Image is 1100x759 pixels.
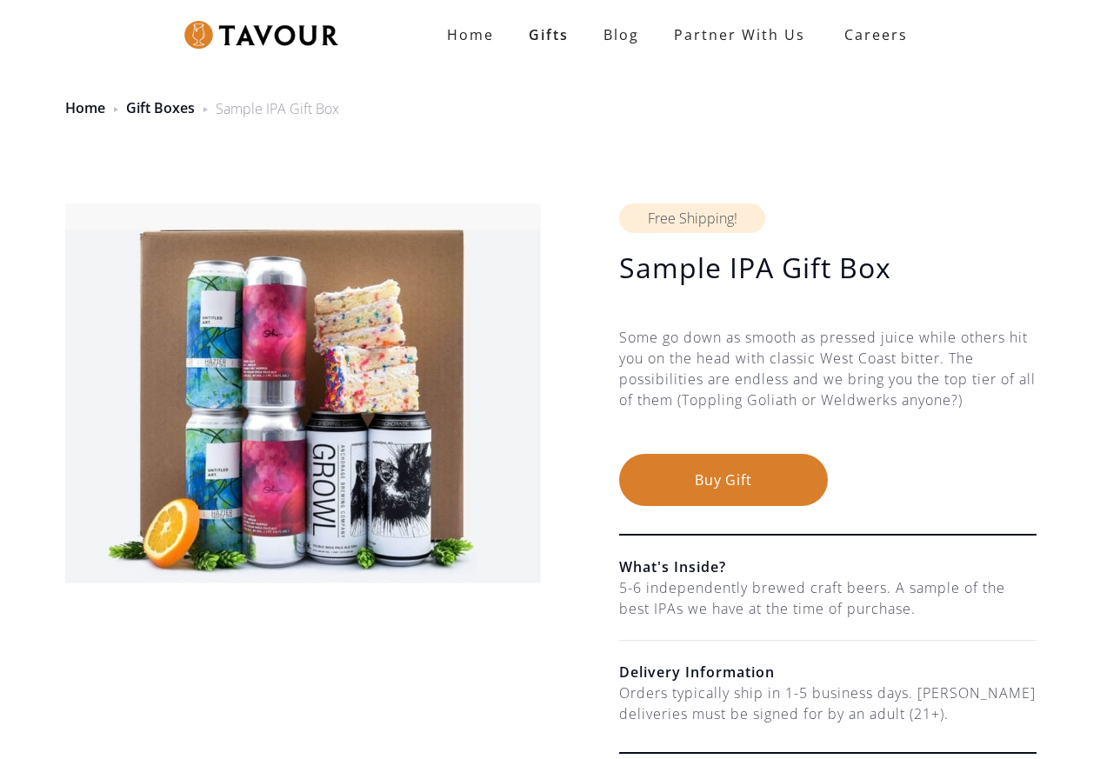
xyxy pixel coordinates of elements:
div: Sample IPA Gift Box [216,98,339,119]
a: Blog [586,17,657,52]
a: Gifts [511,17,586,52]
a: Careers [823,10,921,59]
button: Buy Gift [619,454,828,506]
a: Home [65,98,105,117]
div: Free Shipping! [619,203,765,233]
strong: Careers [844,17,908,52]
div: Orders typically ship in 1-5 business days. [PERSON_NAME] deliveries must be signed for by an adu... [619,682,1037,724]
a: Home [430,17,511,52]
h6: What's Inside? [619,556,1037,577]
h6: Delivery Information [619,662,1037,682]
a: partner with us [657,17,823,52]
strong: Home [447,25,494,44]
a: Gift Boxes [126,98,195,117]
div: 5-6 independently brewed craft beers. A sample of the best IPAs we have at the time of purchase. [619,577,1037,619]
div: Some go down as smooth as pressed juice while others hit you on the head with classic West Coast ... [619,327,1037,454]
h1: Sample IPA Gift Box [619,250,1037,285]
